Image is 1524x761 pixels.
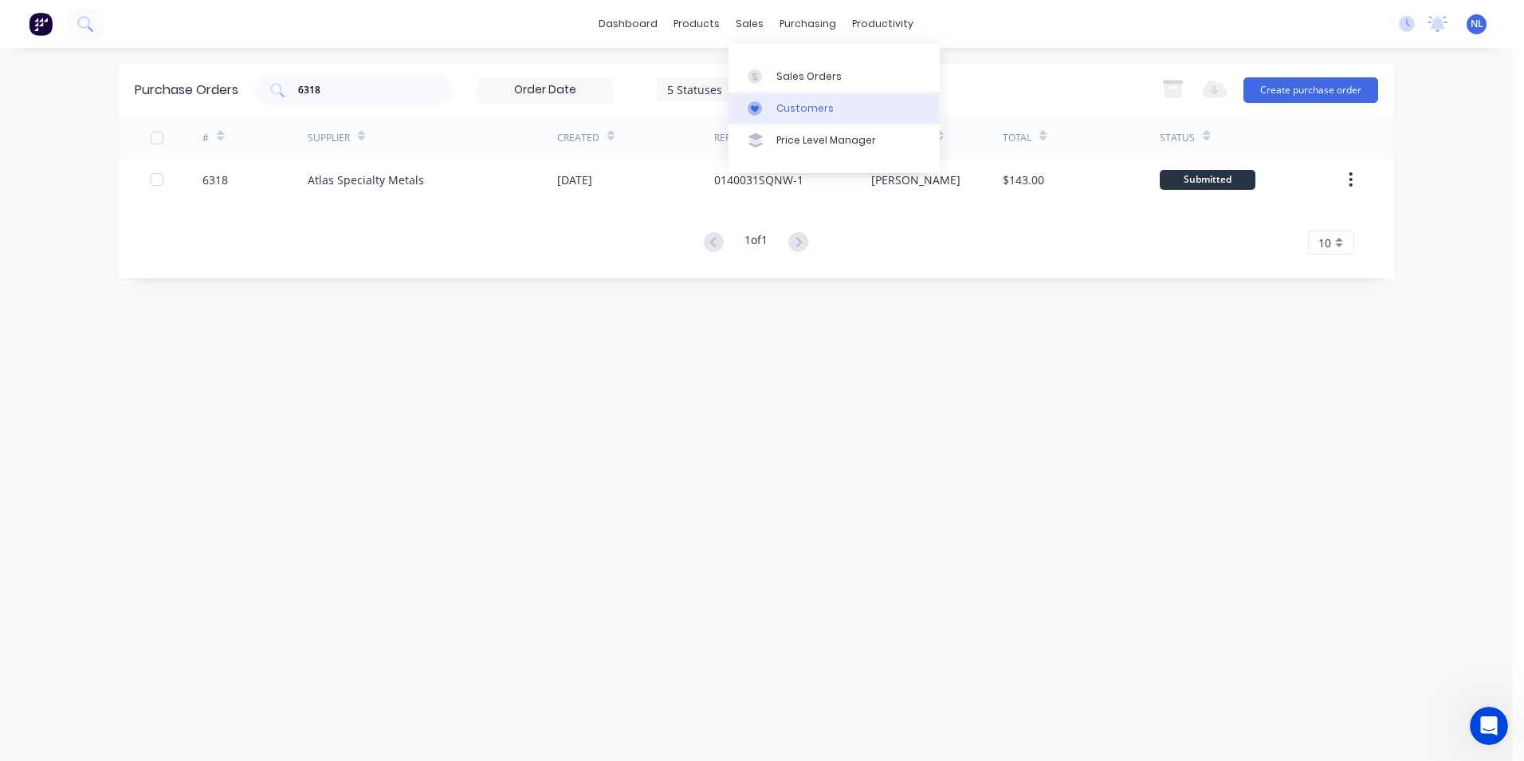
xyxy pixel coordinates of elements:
[772,12,844,36] div: purchasing
[729,93,940,124] a: Customers
[557,131,599,145] div: Created
[844,12,921,36] div: productivity
[478,78,612,102] input: Order Date
[714,131,766,145] div: Reference
[308,131,350,145] div: Supplier
[1003,172,1044,188] div: $143.00
[729,124,940,156] a: Price Level Manager
[667,81,781,97] div: 5 Statuses
[202,131,209,145] div: #
[776,133,876,148] div: Price Level Manager
[591,12,666,36] a: dashboard
[729,60,940,92] a: Sales Orders
[1470,707,1508,745] iframe: Intercom live chat
[202,172,228,188] div: 6318
[308,172,424,188] div: Atlas Specialty Metals
[1243,77,1378,103] button: Create purchase order
[1160,131,1195,145] div: Status
[135,81,238,100] div: Purchase Orders
[29,12,53,36] img: Factory
[714,172,803,188] div: 0140031SQNW-1
[744,231,768,254] div: 1 of 1
[297,82,429,98] input: Search purchase orders...
[1003,131,1031,145] div: Total
[871,172,960,188] div: [PERSON_NAME]
[728,12,772,36] div: sales
[776,69,842,84] div: Sales Orders
[666,12,728,36] div: products
[1318,235,1331,251] span: 10
[557,172,592,188] div: [DATE]
[776,101,834,116] div: Customers
[1160,170,1255,190] div: Submitted
[1471,17,1483,31] span: NL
